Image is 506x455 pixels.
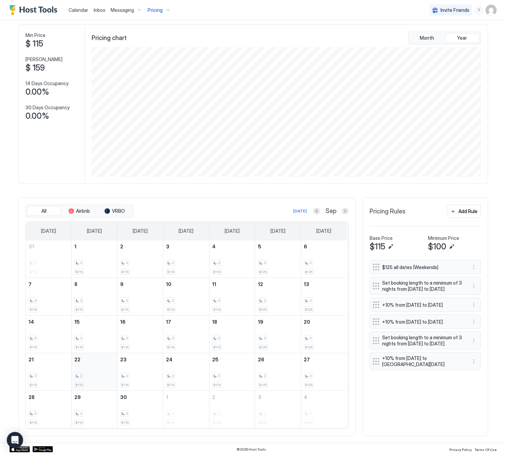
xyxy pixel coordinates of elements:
a: Inbox [94,6,105,14]
span: 2 [80,336,82,340]
td: September 25, 2025 [209,353,255,391]
a: September 24, 2025 [163,353,209,366]
a: September 23, 2025 [117,353,163,366]
div: App Store [10,446,30,452]
span: 30 [120,394,127,400]
span: 2 [34,411,36,416]
div: menu [470,337,478,345]
span: [DATE] [225,228,240,234]
td: September 9, 2025 [117,278,163,316]
span: $115 [75,345,83,349]
a: Terms Of Use [474,445,496,453]
td: September 1, 2025 [72,240,117,278]
span: 29 [74,394,81,400]
span: 2 [172,336,174,340]
a: Host Tools Logo [10,5,60,15]
div: menu [470,282,478,290]
span: $ 159 [25,63,45,73]
span: Pricing [148,7,163,13]
div: tab-group [25,205,133,217]
span: 28 [29,394,35,400]
span: 10 [166,281,171,287]
td: August 31, 2025 [26,240,72,278]
div: tab-group [408,32,481,44]
span: $115 [121,307,129,312]
button: Next month [342,208,349,214]
a: September 8, 2025 [72,278,117,290]
a: September 26, 2025 [255,353,301,366]
button: Edit [387,243,395,251]
button: More options [470,357,478,365]
span: $115 [30,307,37,312]
button: Edit [448,243,456,251]
a: Calendar [69,6,88,14]
a: Friday [264,222,292,240]
span: 5 [258,244,261,249]
span: 18 [212,319,217,325]
span: 25 [212,357,219,362]
span: $115 [167,307,174,312]
button: More options [470,263,478,271]
button: More options [470,282,478,290]
div: Google Play Store [33,446,53,452]
button: Year [445,33,479,43]
span: 2 [212,394,215,400]
button: Previous month [313,208,320,214]
a: September 4, 2025 [209,240,255,253]
span: 2 [126,298,128,303]
a: September 14, 2025 [26,316,72,328]
span: $115 [75,307,83,312]
button: [DATE] [292,207,308,215]
span: 8 [74,281,77,287]
span: 2 [218,336,220,340]
span: 6 [304,244,307,249]
td: September 7, 2025 [26,278,72,316]
span: 2 [264,261,266,265]
a: October 1, 2025 [163,391,209,403]
a: Wednesday [172,222,200,240]
span: 27 [304,357,310,362]
span: $100 [428,242,446,252]
td: September 3, 2025 [163,240,209,278]
span: [PERSON_NAME] [25,56,62,62]
span: 1 [74,244,76,249]
a: September 19, 2025 [255,316,301,328]
td: September 6, 2025 [301,240,346,278]
td: September 19, 2025 [255,316,301,353]
span: 16 [120,319,126,325]
button: Month [410,33,444,43]
a: September 3, 2025 [163,240,209,253]
a: September 10, 2025 [163,278,209,290]
td: September 16, 2025 [117,316,163,353]
span: Airbnb [76,208,90,214]
span: +10% from [DATE] to [DATE] [382,319,463,325]
td: September 22, 2025 [72,353,117,391]
span: 2 [80,374,82,378]
span: 2 [218,261,220,265]
a: Thursday [218,222,246,240]
span: 2 [218,298,220,303]
span: +10% from [DATE] to [DATE] [382,302,463,308]
td: September 29, 2025 [72,391,117,429]
a: September 25, 2025 [209,353,255,366]
a: September 15, 2025 [72,316,117,328]
span: [DATE] [87,228,102,234]
td: October 3, 2025 [255,391,301,429]
button: Add Rule [447,205,481,218]
span: 2 [264,374,266,378]
a: Saturday [310,222,338,240]
td: September 21, 2025 [26,353,72,391]
a: Sunday [34,222,63,240]
span: 2 [120,244,123,249]
td: September 11, 2025 [209,278,255,316]
span: Month [420,35,434,41]
button: More options [470,301,478,309]
span: $125 all dates (Weekends) [382,264,463,270]
span: 22 [74,357,80,362]
td: October 4, 2025 [301,391,346,429]
span: Invite Friends [441,7,469,13]
span: $115 [213,270,221,274]
span: $115 [213,383,221,387]
a: September 22, 2025 [72,353,117,366]
td: September 4, 2025 [209,240,255,278]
